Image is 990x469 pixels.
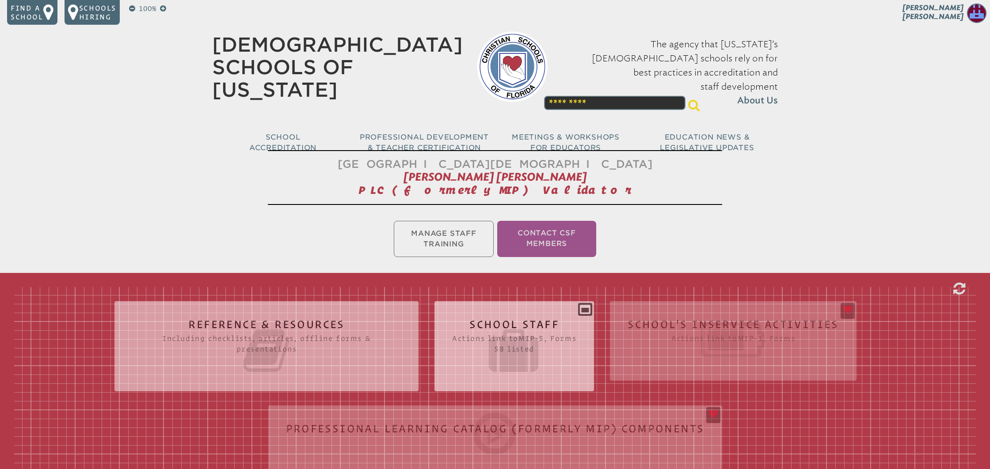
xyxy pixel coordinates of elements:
[137,4,158,14] p: 100%
[497,221,596,257] li: Contact CSF Members
[737,94,778,108] span: About Us
[249,133,316,152] span: School Accreditation
[358,184,632,196] span: PLC (formerly MIP) Validator
[212,33,463,101] a: [DEMOGRAPHIC_DATA] Schools of [US_STATE]
[477,31,548,102] img: csf-logo-web-colors.png
[132,319,401,375] h2: Reference & Resources
[79,4,116,21] p: Schools Hiring
[562,37,778,108] p: The agency that [US_STATE]’s [DEMOGRAPHIC_DATA] schools rely on for best practices in accreditati...
[902,4,963,21] span: [PERSON_NAME] [PERSON_NAME]
[404,170,587,183] span: [PERSON_NAME] [PERSON_NAME]
[360,133,489,152] span: Professional Development & Teacher Certification
[11,4,43,21] p: Find a school
[660,133,754,152] span: Education News & Legislative Updates
[512,133,620,152] span: Meetings & Workshops for Educators
[967,4,986,23] img: 72d2655a54ed7a0a8290d13e18d1ae93
[452,319,576,375] h2: School Staff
